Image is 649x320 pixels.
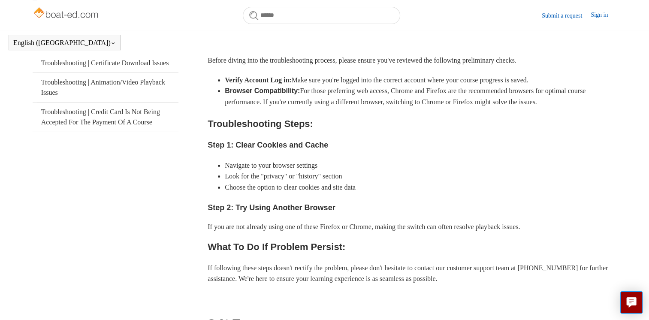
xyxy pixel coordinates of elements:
input: Search [243,7,400,24]
h2: Troubleshooting Steps: [208,116,616,131]
li: For those preferring web access, Chrome and Firefox are the recommended browsers for optimal cour... [225,85,616,107]
h2: What To Do If Problem Persist: [208,239,616,254]
a: Troubleshooting | Credit Card Is Not Being Accepted For The Payment Of A Course [33,103,178,132]
li: Navigate to your browser settings [225,160,616,171]
strong: Browser Compatibility: [225,87,300,94]
button: Live chat [620,291,643,314]
strong: Verify Account Log in: [225,76,291,84]
a: Troubleshooting | Certificate Download Issues [33,54,178,72]
p: If following these steps doesn't rectify the problem, please don't hesitate to contact our custom... [208,263,616,284]
h3: Step 1: Clear Cookies and Cache [208,139,616,151]
li: Make sure you're logged into the correct account where your course progress is saved. [225,75,616,86]
li: Look for the "privacy" or "history" section [225,171,616,182]
a: Sign in [591,10,616,21]
a: Troubleshooting | Animation/Video Playback Issues [33,73,178,102]
p: If you are not already using one of these Firefox or Chrome, making the switch can often resolve ... [208,221,616,232]
p: Before diving into the troubleshooting process, please ensure you've reviewed the following preli... [208,55,616,66]
a: Submit a request [542,11,591,20]
li: Choose the option to clear cookies and site data [225,182,616,193]
img: Boat-Ed Help Center home page [33,5,101,22]
button: English ([GEOGRAPHIC_DATA]) [13,39,116,47]
h3: Step 2: Try Using Another Browser [208,202,616,214]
